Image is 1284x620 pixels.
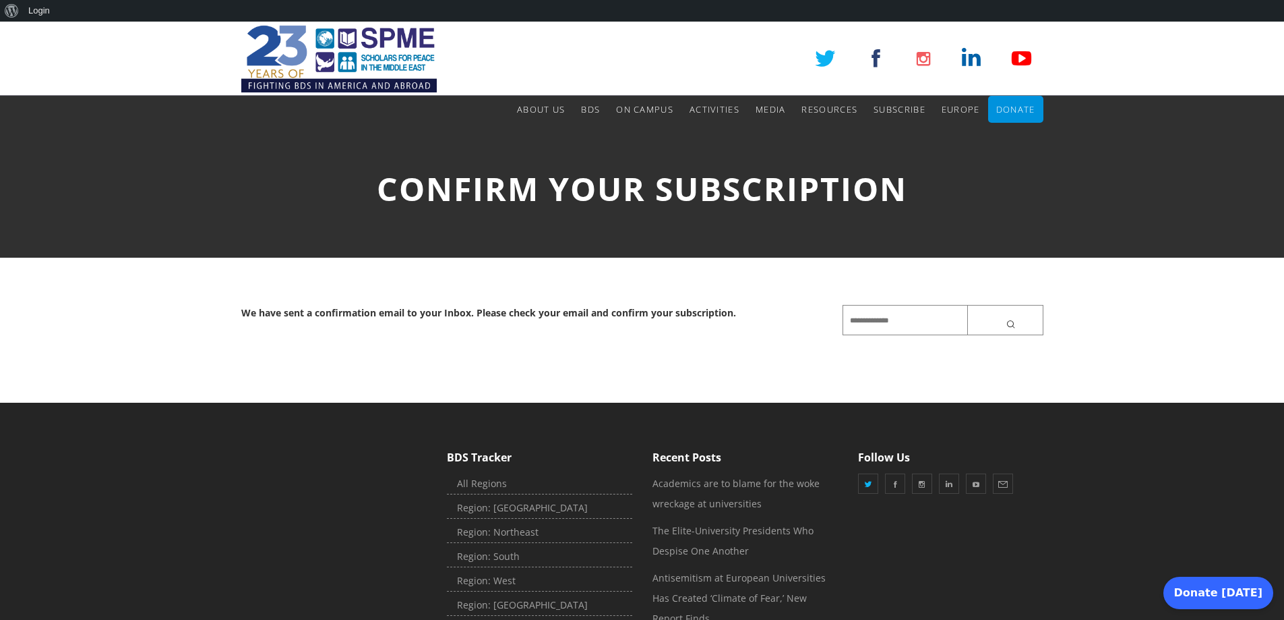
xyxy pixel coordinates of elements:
[241,306,736,319] strong: We have sent a confirmation email to your Inbox. Please check your email and confirm your subscri...
[874,103,925,115] span: Subscribe
[652,450,838,465] h5: Recent Posts
[616,96,673,123] a: On Campus
[447,474,632,495] a: All Regions
[581,103,600,115] span: BDS
[874,96,925,123] a: Subscribe
[447,571,632,592] a: Region: West
[858,450,1043,465] h5: Follow Us
[517,103,565,115] span: About Us
[652,524,814,557] a: The Elite-University Presidents Who Despise One Another
[690,96,739,123] a: Activities
[652,477,820,510] a: Academics are to blame for the woke wreckage at universities
[756,96,786,123] a: Media
[447,450,632,465] h5: BDS Tracker
[801,96,857,123] a: Resources
[447,546,632,567] a: Region: South
[942,96,980,123] a: Europe
[241,22,437,96] img: SPME
[756,103,786,115] span: Media
[616,103,673,115] span: On Campus
[517,96,565,123] a: About Us
[996,96,1035,123] a: Donate
[801,103,857,115] span: Resources
[581,96,600,123] a: BDS
[690,103,739,115] span: Activities
[377,167,907,210] span: Confirm your subscription
[447,522,632,543] a: Region: Northeast
[447,498,632,519] a: Region: [GEOGRAPHIC_DATA]
[447,595,632,616] a: Region: [GEOGRAPHIC_DATA]
[996,103,1035,115] span: Donate
[942,103,980,115] span: Europe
